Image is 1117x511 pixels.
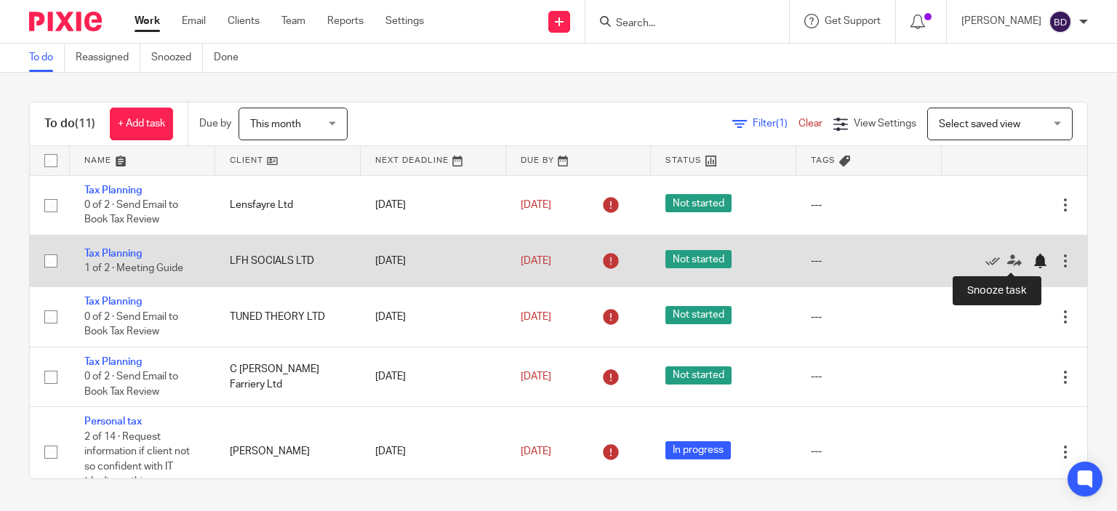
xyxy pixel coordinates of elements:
[811,444,927,459] div: ---
[361,235,506,286] td: [DATE]
[798,118,822,129] a: Clear
[665,306,732,324] span: Not started
[214,44,249,72] a: Done
[361,407,506,497] td: [DATE]
[776,118,788,129] span: (1)
[854,118,916,129] span: View Settings
[811,198,927,212] div: ---
[665,250,732,268] span: Not started
[215,287,361,347] td: TUNED THEORY LTD
[811,254,927,268] div: ---
[281,14,305,28] a: Team
[811,156,836,164] span: Tags
[84,263,183,273] span: 1 of 2 · Meeting Guide
[44,116,95,132] h1: To do
[250,119,301,129] span: This month
[84,432,190,487] span: 2 of 14 · Request information if client not so confident with IT (don't use this...
[1049,10,1072,33] img: svg%3E
[811,369,927,384] div: ---
[29,12,102,31] img: Pixie
[84,185,142,196] a: Tax Planning
[961,14,1041,28] p: [PERSON_NAME]
[753,118,798,129] span: Filter
[215,175,361,235] td: Lensfayre Ltd
[385,14,424,28] a: Settings
[614,17,745,31] input: Search
[665,366,732,385] span: Not started
[110,108,173,140] a: + Add task
[199,116,231,131] p: Due by
[151,44,203,72] a: Snoozed
[811,310,927,324] div: ---
[939,119,1020,129] span: Select saved view
[84,249,142,259] a: Tax Planning
[76,44,140,72] a: Reassigned
[985,254,1007,268] a: Mark as done
[228,14,260,28] a: Clients
[665,441,731,459] span: In progress
[521,312,551,322] span: [DATE]
[215,347,361,406] td: C [PERSON_NAME] Farriery Ltd
[521,256,551,266] span: [DATE]
[215,407,361,497] td: [PERSON_NAME]
[75,118,95,129] span: (11)
[84,371,178,397] span: 0 of 2 · Send Email to Book Tax Review
[84,312,178,337] span: 0 of 2 · Send Email to Book Tax Review
[84,200,178,225] span: 0 of 2 · Send Email to Book Tax Review
[29,44,65,72] a: To do
[135,14,160,28] a: Work
[182,14,206,28] a: Email
[84,357,142,367] a: Tax Planning
[665,194,732,212] span: Not started
[327,14,364,28] a: Reports
[521,371,551,382] span: [DATE]
[361,175,506,235] td: [DATE]
[84,297,142,307] a: Tax Planning
[215,235,361,286] td: LFH SOCIALS LTD
[361,287,506,347] td: [DATE]
[361,347,506,406] td: [DATE]
[521,200,551,210] span: [DATE]
[521,446,551,456] span: [DATE]
[84,417,142,427] a: Personal tax
[825,16,881,26] span: Get Support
